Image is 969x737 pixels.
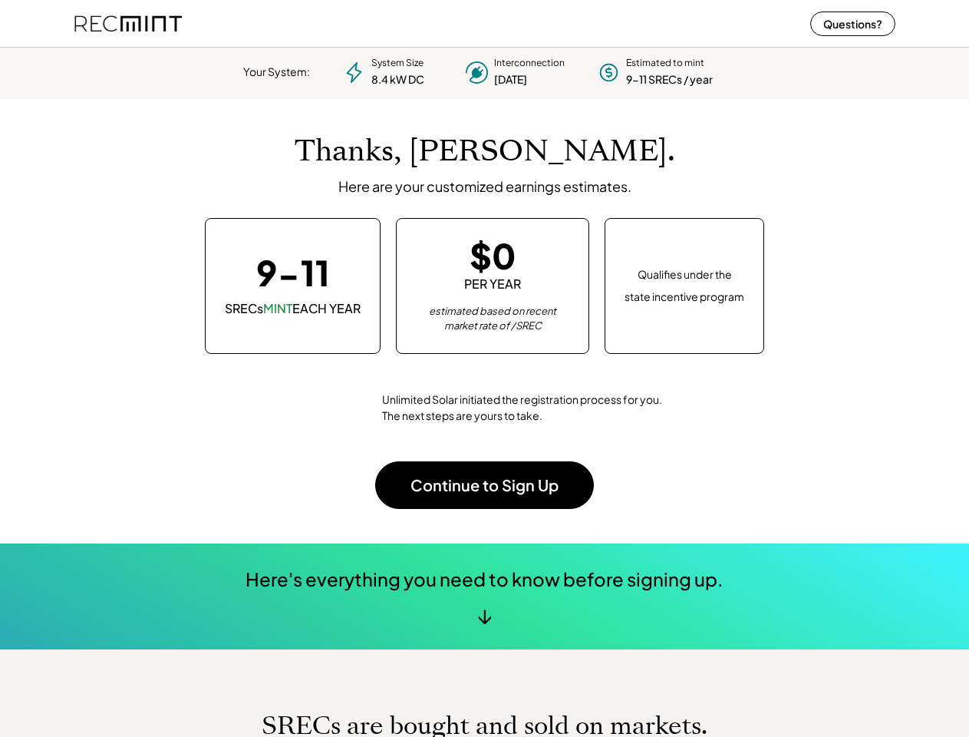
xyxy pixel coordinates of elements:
[371,57,424,70] div: System Size
[371,72,424,88] div: 8.4 kW DC
[626,72,713,88] div: 9-11 SRECs / year
[243,64,310,80] div: Your System:
[638,267,732,283] div: Qualifies under the
[225,300,361,317] div: SRECs EACH YEAR
[626,57,704,70] div: Estimated to mint
[74,3,182,44] img: recmint-logotype%403x%20%281%29.jpeg
[494,57,565,70] div: Interconnection
[246,567,723,593] div: Here's everything you need to know before signing up.
[477,603,492,626] div: ↓
[263,300,292,316] font: MINT
[338,177,631,195] div: Here are your customized earnings estimates.
[295,134,675,170] h1: Thanks, [PERSON_NAME].
[382,392,664,424] div: Unlimited Solar initiated the registration process for you. The next steps are yours to take.
[375,461,594,509] button: Continue to Sign Up
[494,72,527,88] div: [DATE]
[305,377,367,438] img: yH5BAEAAAAALAAAAAABAAEAAAIBRAA7
[256,255,330,289] div: 9-11
[470,238,516,273] div: $0
[625,287,744,305] div: state incentive program
[464,276,521,292] div: PER YEAR
[416,304,569,334] div: estimated based on recent market rate of /SREC
[810,12,895,36] button: Questions?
